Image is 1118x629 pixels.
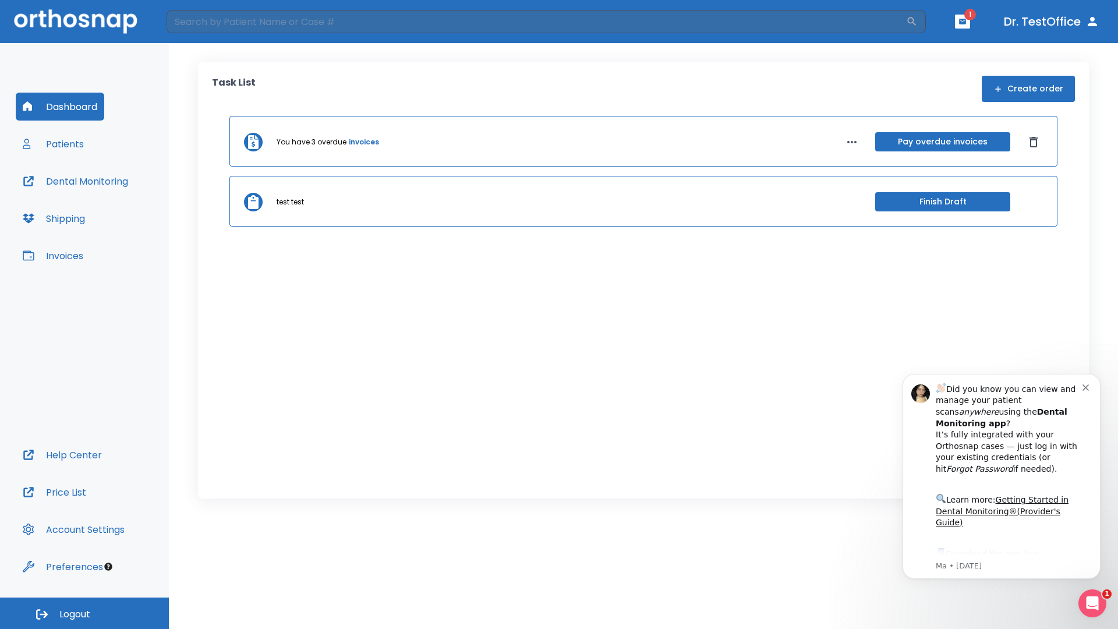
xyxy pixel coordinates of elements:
[51,190,197,249] div: Download the app: | ​ Let us know if you need help getting started!
[16,204,92,232] button: Shipping
[16,441,109,469] button: Help Center
[875,192,1010,211] button: Finish Draft
[167,10,906,33] input: Search by Patient Name or Case #
[16,242,90,270] button: Invoices
[51,193,154,214] a: App Store
[964,9,976,20] span: 1
[875,132,1010,151] button: Pay overdue invoices
[212,76,256,102] p: Task List
[14,9,137,33] img: Orthosnap
[103,561,114,572] div: Tooltip anchor
[1024,133,1043,151] button: Dismiss
[1078,589,1106,617] iframe: Intercom live chat
[277,197,304,207] p: test test
[51,204,197,215] p: Message from Ma, sent 3w ago
[999,11,1104,32] button: Dr. TestOffice
[16,93,104,121] button: Dashboard
[16,515,132,543] button: Account Settings
[1102,589,1112,599] span: 1
[16,130,91,158] button: Patients
[16,167,135,195] button: Dental Monitoring
[885,356,1118,598] iframe: Intercom notifications message
[277,137,346,147] p: You have 3 overdue
[197,25,207,34] button: Dismiss notification
[982,76,1075,102] button: Create order
[349,137,379,147] a: invoices
[59,608,90,621] span: Logout
[16,553,110,581] button: Preferences
[16,478,93,506] button: Price List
